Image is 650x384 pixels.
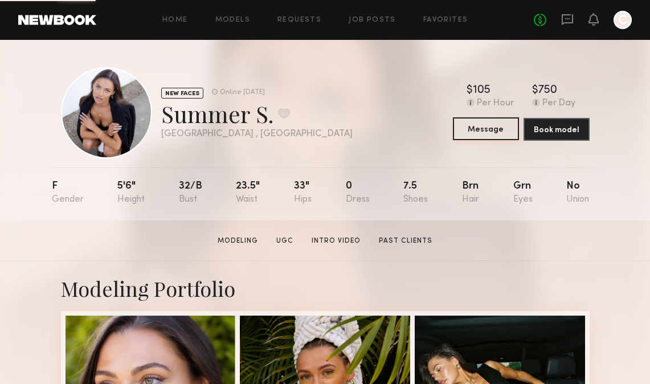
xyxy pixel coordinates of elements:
[277,17,321,24] a: Requests
[272,236,298,246] a: UGC
[374,236,437,246] a: Past Clients
[161,88,203,99] div: NEW FACES
[349,17,396,24] a: Job Posts
[213,236,263,246] a: Modeling
[117,181,145,205] div: 5'6"
[542,99,575,109] div: Per Day
[215,17,250,24] a: Models
[161,129,353,139] div: [GEOGRAPHIC_DATA] , [GEOGRAPHIC_DATA]
[467,85,473,96] div: $
[453,117,519,140] button: Message
[61,275,590,302] div: Modeling Portfolio
[294,181,312,205] div: 33"
[162,17,188,24] a: Home
[524,118,590,141] button: Book model
[538,85,557,96] div: 750
[423,17,468,24] a: Favorites
[236,181,260,205] div: 23.5"
[532,85,538,96] div: $
[161,99,353,129] div: Summer S.
[513,181,533,205] div: Grn
[566,181,589,205] div: No
[614,11,632,29] a: C
[473,85,490,96] div: 105
[52,181,84,205] div: F
[462,181,479,205] div: Brn
[403,181,428,205] div: 7.5
[307,236,365,246] a: Intro Video
[477,99,514,109] div: Per Hour
[179,181,202,205] div: 32/b
[220,89,265,96] div: Online [DATE]
[346,181,370,205] div: 0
